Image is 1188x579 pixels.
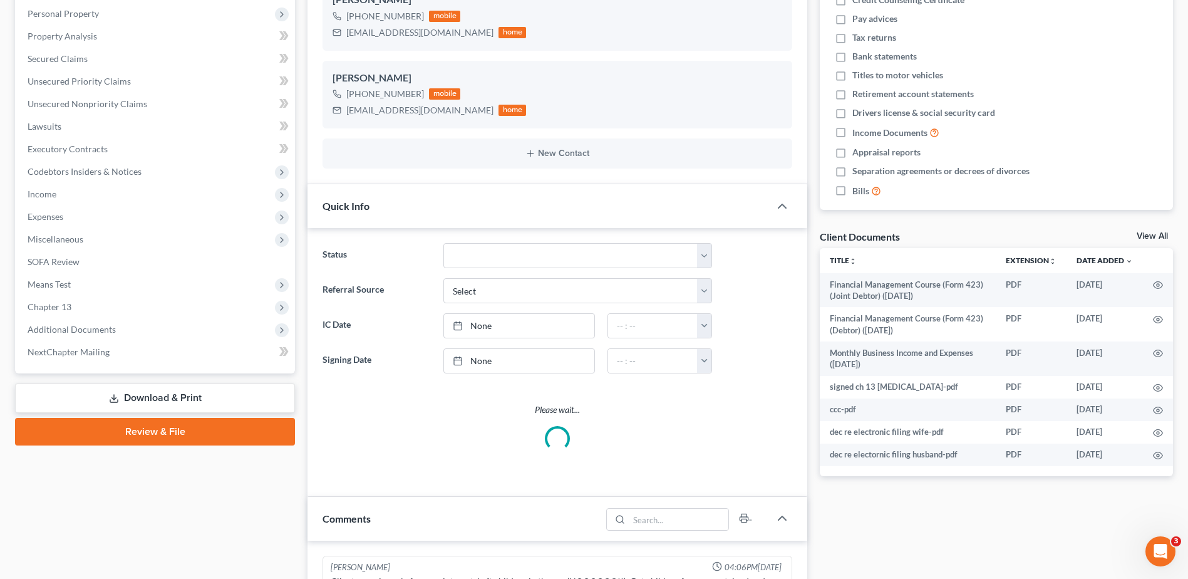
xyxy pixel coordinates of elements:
div: [PHONE_NUMBER] [346,88,424,100]
span: Bills [852,185,869,197]
iframe: Intercom live chat [1145,536,1175,566]
span: Bank statements [852,50,917,63]
span: Executory Contracts [28,143,108,154]
span: Drivers license & social security card [852,107,995,119]
a: Secured Claims [18,48,295,70]
td: [DATE] [1067,376,1143,399]
label: Signing Date [316,348,436,373]
span: Expenses [28,211,63,222]
a: Extensionunfold_more [1006,256,1056,265]
span: Property Analysis [28,31,97,41]
span: Personal Property [28,8,99,19]
td: PDF [996,376,1067,399]
div: [PHONE_NUMBER] [346,10,424,23]
div: [EMAIL_ADDRESS][DOMAIN_NAME] [346,104,493,117]
td: signed ch 13 [MEDICAL_DATA]-pdf [820,376,996,399]
span: NextChapter Mailing [28,347,110,357]
a: SOFA Review [18,251,295,273]
span: Codebtors Insiders & Notices [28,166,142,177]
span: Means Test [28,279,71,289]
div: home [498,105,526,116]
span: Quick Info [323,200,369,212]
span: Secured Claims [28,53,88,64]
a: View All [1137,232,1168,241]
td: Financial Management Course (Form 423) (Debtor) ([DATE]) [820,307,996,342]
label: Referral Source [316,278,436,303]
a: Lawsuits [18,115,295,138]
span: Titles to motor vehicles [852,69,943,81]
td: PDF [996,421,1067,444]
span: SOFA Review [28,256,80,267]
td: PDF [996,342,1067,376]
a: Review & File [15,418,295,446]
i: expand_more [1125,258,1133,265]
td: ccc-pdf [820,399,996,421]
td: [DATE] [1067,421,1143,444]
div: [PERSON_NAME] [331,561,390,573]
div: mobile [429,11,460,22]
span: Pay advices [852,13,897,25]
input: -- : -- [608,314,698,338]
span: Appraisal reports [852,146,921,159]
td: dec re electronic filing wife-pdf [820,421,996,444]
input: Search... [629,509,728,530]
span: 04:06PM[DATE] [725,561,782,573]
span: Unsecured Nonpriority Claims [28,98,147,109]
span: Lawsuits [28,121,61,132]
div: [EMAIL_ADDRESS][DOMAIN_NAME] [346,26,493,39]
a: Titleunfold_more [830,256,857,265]
a: Download & Print [15,383,295,413]
i: unfold_more [1049,258,1056,265]
a: Unsecured Nonpriority Claims [18,93,295,115]
td: PDF [996,399,1067,421]
span: Separation agreements or decrees of divorces [852,165,1030,177]
span: Retirement account statements [852,88,974,100]
label: Status [316,243,436,268]
td: Monthly Business Income and Expenses ([DATE]) [820,342,996,376]
a: Unsecured Priority Claims [18,70,295,93]
label: IC Date [316,313,436,338]
span: Unsecured Priority Claims [28,76,131,86]
div: mobile [429,88,460,100]
span: Additional Documents [28,324,116,335]
td: [DATE] [1067,273,1143,308]
span: Chapter 13 [28,301,71,312]
div: home [498,27,526,38]
td: dec re electornic filing husband-pdf [820,444,996,466]
a: None [444,314,594,338]
a: NextChapter Mailing [18,341,295,363]
i: unfold_more [849,258,857,265]
td: PDF [996,307,1067,342]
span: Income [28,189,56,199]
td: [DATE] [1067,399,1143,421]
td: PDF [996,444,1067,466]
span: 3 [1171,536,1181,546]
a: Executory Contracts [18,138,295,160]
td: [DATE] [1067,342,1143,376]
a: Date Added expand_more [1077,256,1133,265]
td: PDF [996,273,1067,308]
span: Comments [323,513,371,524]
button: New Contact [333,149,782,159]
a: Property Analysis [18,25,295,48]
a: None [444,349,594,373]
td: [DATE] [1067,444,1143,466]
td: [DATE] [1067,307,1143,342]
input: -- : -- [608,349,698,373]
div: [PERSON_NAME] [333,71,782,86]
td: Financial Management Course (Form 423) (Joint Debtor) ([DATE]) [820,273,996,308]
p: Please wait... [323,404,792,416]
span: Miscellaneous [28,234,83,244]
span: Tax returns [852,31,896,44]
div: Client Documents [820,230,900,243]
span: Income Documents [852,127,927,139]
